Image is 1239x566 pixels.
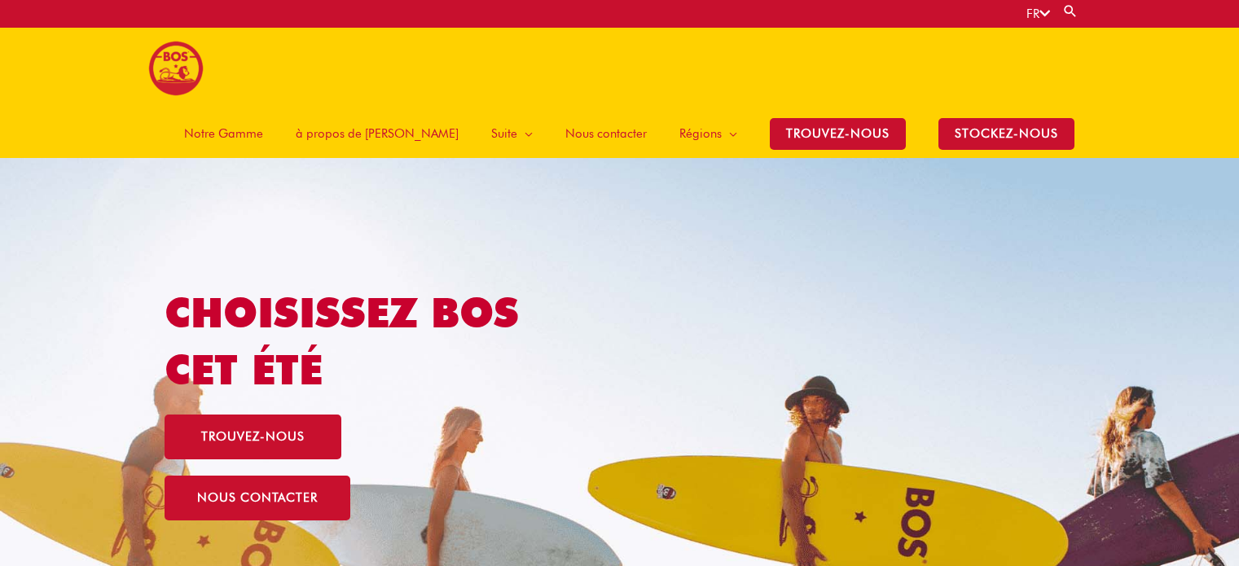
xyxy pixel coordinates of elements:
[549,109,663,158] a: Nous contacter
[679,109,722,158] span: Régions
[754,109,922,158] a: TROUVEZ-NOUS
[922,109,1091,158] a: stockez-nous
[201,431,305,443] span: trouvez-nous
[165,476,350,520] a: nous contacter
[148,41,204,96] img: BOS logo finals-200px
[663,109,754,158] a: Régions
[938,118,1074,150] span: stockez-nous
[1062,3,1079,19] a: Search button
[165,415,341,459] a: trouvez-nous
[168,109,279,158] a: Notre Gamme
[1026,7,1050,21] a: FR
[770,118,906,150] span: TROUVEZ-NOUS
[491,109,517,158] span: Suite
[165,284,576,398] h1: Choisissez BOS cet été
[156,109,1091,158] nav: Site Navigation
[565,109,647,158] span: Nous contacter
[475,109,549,158] a: Suite
[184,109,263,158] span: Notre Gamme
[296,109,459,158] span: à propos de [PERSON_NAME]
[197,492,318,504] span: nous contacter
[279,109,475,158] a: à propos de [PERSON_NAME]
